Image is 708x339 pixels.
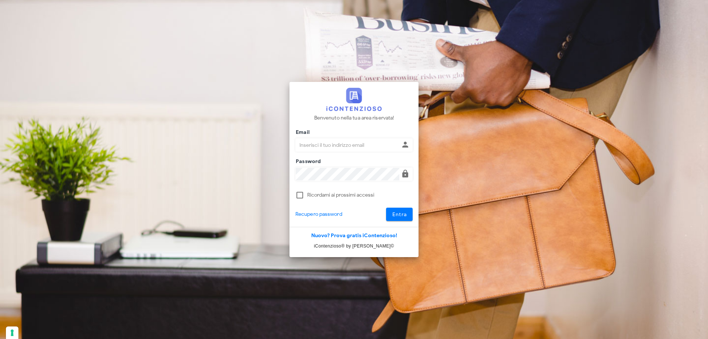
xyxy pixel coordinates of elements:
button: Entra [386,208,413,221]
label: Password [294,158,321,165]
span: Entra [392,211,407,218]
button: Le tue preferenze relative al consenso per le tecnologie di tracciamento [6,326,18,339]
input: Inserisci il tuo indirizzo email [296,139,399,151]
a: Recupero password [295,210,342,218]
p: iContenzioso® by [PERSON_NAME]© [289,242,419,250]
a: Nuovo? Prova gratis iContenzioso! [311,232,397,239]
label: Email [294,129,310,136]
p: Benvenuto nella tua area riservata! [314,114,394,122]
label: Ricordami ai prossimi accessi [307,191,413,199]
